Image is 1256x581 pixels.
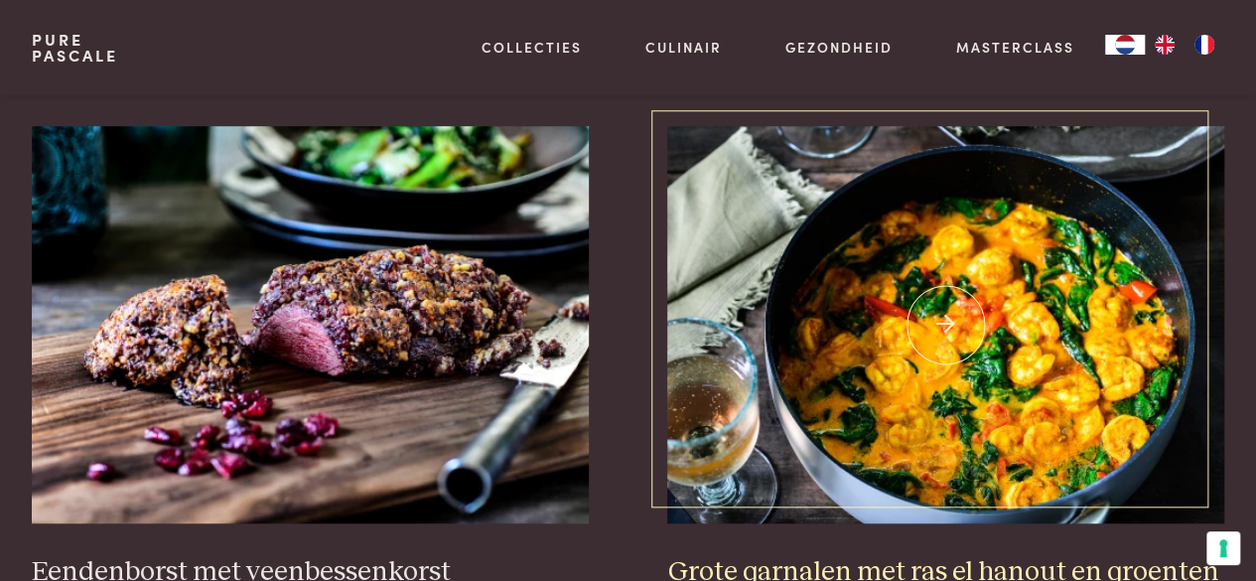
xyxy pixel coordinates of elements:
[955,37,1073,58] a: Masterclass
[482,37,582,58] a: Collecties
[1105,35,1224,55] aside: Language selected: Nederlands
[1105,35,1145,55] div: Language
[32,126,589,523] img: Eendenborst met veenbessenkorst
[32,32,118,64] a: PurePascale
[1105,35,1145,55] a: NL
[1185,35,1224,55] a: FR
[1145,35,1224,55] ul: Language list
[785,37,893,58] a: Gezondheid
[1145,35,1185,55] a: EN
[667,126,1224,523] img: Grote garnalen met ras el hanout en groenten
[645,37,722,58] a: Culinair
[1206,531,1240,565] button: Uw voorkeuren voor toestemming voor trackingtechnologieën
